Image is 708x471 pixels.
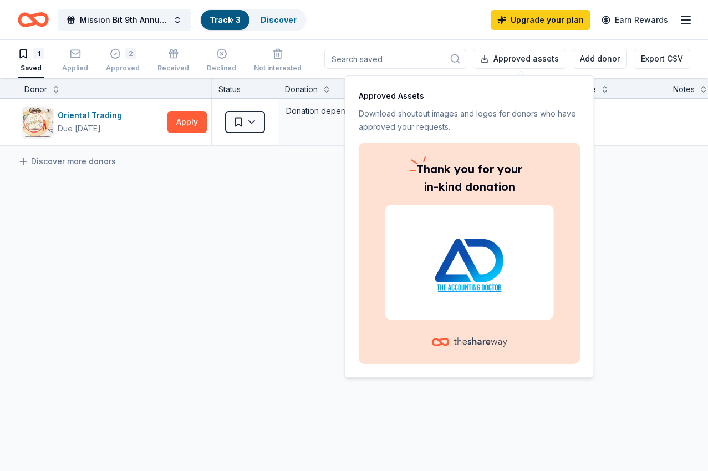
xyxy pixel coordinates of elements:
button: Track· 3Discover [200,9,307,31]
div: Donation depends on request [285,103,437,119]
div: Approved [106,64,140,73]
div: Donation [285,83,318,96]
button: Not interested [254,44,302,78]
button: 1Saved [18,44,44,78]
button: 2Approved [106,44,140,78]
span: Thank [416,162,451,176]
a: Upgrade your plan [491,10,590,30]
div: Received [157,64,189,73]
button: Mission Bit 9th Annual Gala Fundraiser [58,9,191,31]
button: Declined [207,44,236,78]
a: Discover more donors [18,155,116,168]
button: Received [157,44,189,78]
img: The Accounting Doctor [399,227,541,298]
button: Export CSV [634,49,690,69]
button: Add donor [573,49,627,69]
div: Status [212,78,278,98]
a: Track· 3 [210,15,241,24]
p: Approved Assets [359,89,580,103]
div: Oriental Trading [58,109,126,122]
div: 1 [33,48,44,59]
div: Not interested [254,64,302,73]
div: Saved [18,64,44,73]
button: Approved assets [473,49,566,69]
div: Due [DATE] [58,122,101,135]
button: Apply [167,111,207,133]
p: you for your in-kind donation [385,160,554,196]
input: Search saved [324,49,466,69]
a: Home [18,7,49,33]
a: Earn Rewards [595,10,675,30]
img: Image for Oriental Trading [23,107,53,137]
button: Applied [62,44,88,78]
a: Discover [261,15,297,24]
p: Download shoutout images and logos for donors who have approved your requests. [359,107,580,134]
div: Declined [207,64,236,73]
div: Donor [24,83,47,96]
div: Notes [673,83,695,96]
div: 2 [125,48,136,59]
span: Mission Bit 9th Annual Gala Fundraiser [80,13,169,27]
div: Applied [62,64,88,73]
button: Image for Oriental TradingOriental TradingDue [DATE] [22,107,163,138]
